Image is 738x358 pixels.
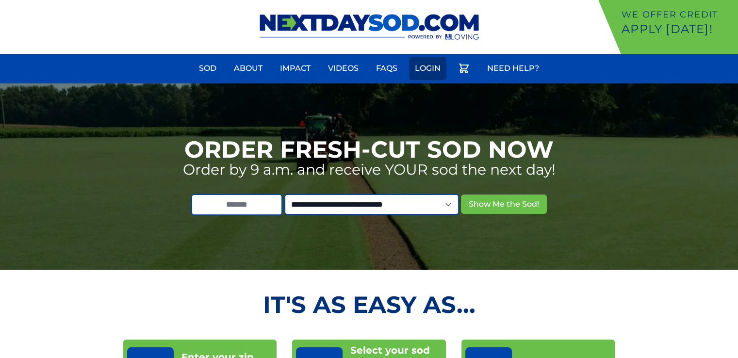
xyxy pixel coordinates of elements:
h1: Order Fresh-Cut Sod Now [184,138,554,161]
a: Impact [274,57,316,80]
a: Sod [193,57,222,80]
a: Login [409,57,446,80]
p: We offer Credit [622,8,734,21]
p: Apply [DATE]! [622,21,734,37]
h2: It's as Easy As... [123,293,615,316]
p: Order by 9 a.m. and receive YOUR sod the next day! [183,161,556,179]
a: Videos [322,57,364,80]
a: Need Help? [481,57,545,80]
a: FAQs [370,57,403,80]
a: About [228,57,268,80]
button: Show Me the Sod! [461,195,547,214]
